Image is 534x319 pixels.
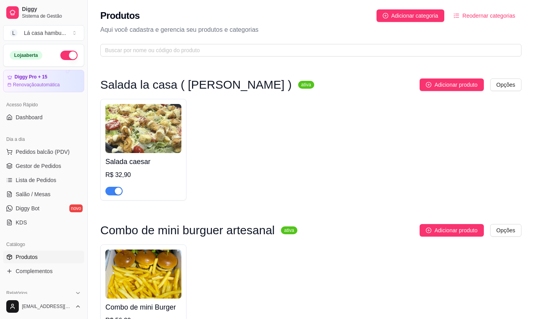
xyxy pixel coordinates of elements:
[496,226,515,235] span: Opções
[16,204,40,212] span: Diggy Bot
[6,290,27,296] span: Relatórios
[10,51,42,60] div: Loja aberta
[100,80,292,89] h3: Salada la casa ( [PERSON_NAME] )
[3,202,84,215] a: Diggy Botnovo
[3,98,84,111] div: Acesso Rápido
[16,113,43,121] span: Dashboard
[100,25,521,35] p: Aqui você cadastra e gerencia seu produtos e categorias
[490,78,521,91] button: Opções
[16,176,56,184] span: Lista de Pedidos
[13,82,60,88] article: Renovação automática
[420,224,484,237] button: Adicionar produto
[3,133,84,146] div: Dia a dia
[490,224,521,237] button: Opções
[3,160,84,172] a: Gestor de Pedidos
[3,251,84,263] a: Produtos
[3,238,84,251] div: Catálogo
[22,303,72,310] span: [EMAIL_ADDRESS][DOMAIN_NAME]
[426,82,431,87] span: plus-circle
[391,11,438,20] span: Adicionar categoria
[383,13,388,18] span: plus-circle
[298,81,314,89] sup: ativa
[447,9,521,22] button: Reodernar categorias
[16,190,51,198] span: Salão / Mesas
[105,156,181,167] h4: Salada caesar
[426,228,431,233] span: plus-circle
[3,265,84,277] a: Complementos
[60,51,78,60] button: Alterar Status
[105,170,181,180] div: R$ 32,90
[16,267,52,275] span: Complementos
[3,146,84,158] button: Pedidos balcão (PDV)
[496,80,515,89] span: Opções
[3,25,84,41] button: Select a team
[3,188,84,201] a: Salão / Mesas
[3,174,84,186] a: Lista de Pedidos
[3,3,84,22] a: DiggySistema de Gestão
[22,13,81,19] span: Sistema de Gestão
[420,78,484,91] button: Adicionar produto
[281,226,297,234] sup: ativa
[105,302,181,313] h4: Combo de mini Burger
[14,74,47,80] article: Diggy Pro + 15
[434,80,478,89] span: Adicionar produto
[16,162,61,170] span: Gestor de Pedidos
[100,9,140,22] h2: Produtos
[24,29,66,37] div: Lá casa hambu ...
[3,297,84,316] button: [EMAIL_ADDRESS][DOMAIN_NAME]
[22,6,81,13] span: Diggy
[377,9,445,22] button: Adicionar categoria
[10,29,18,37] span: L
[16,148,70,156] span: Pedidos balcão (PDV)
[105,104,181,153] img: product-image
[105,46,510,55] input: Buscar por nome ou código do produto
[462,11,515,20] span: Reodernar categorias
[3,70,84,92] a: Diggy Pro + 15Renovaçãoautomática
[454,13,459,18] span: ordered-list
[16,253,38,261] span: Produtos
[16,219,27,226] span: KDS
[3,111,84,124] a: Dashboard
[434,226,478,235] span: Adicionar produto
[105,250,181,299] img: product-image
[100,226,275,235] h3: Combo de mini burguer artesanal
[3,216,84,229] a: KDS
